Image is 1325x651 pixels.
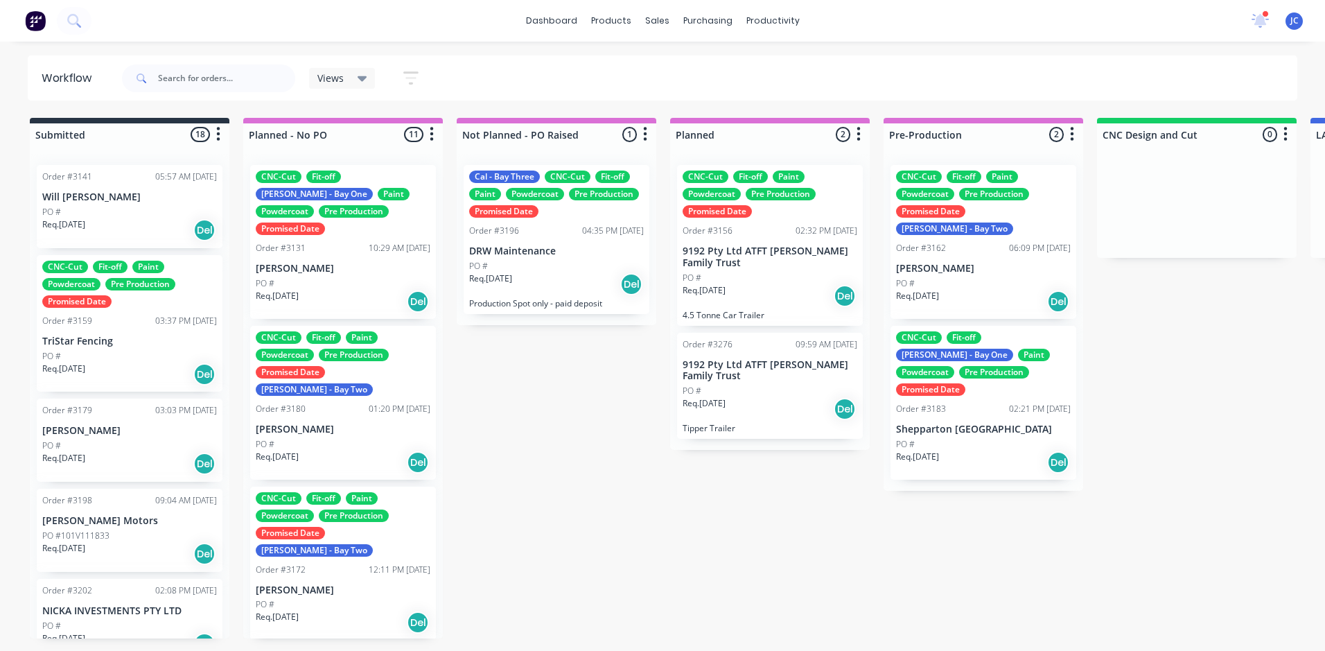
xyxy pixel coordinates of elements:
[42,70,98,87] div: Workflow
[683,188,741,200] div: Powdercoat
[947,331,981,344] div: Fit-off
[834,398,856,420] div: Del
[256,510,314,522] div: Powdercoat
[250,326,436,480] div: CNC-CutFit-offPaintPowdercoatPre ProductionPromised Date[PERSON_NAME] - Bay TwoOrder #318001:20 P...
[155,404,217,417] div: 03:03 PM [DATE]
[42,295,112,308] div: Promised Date
[256,223,325,235] div: Promised Date
[193,453,216,475] div: Del
[319,349,389,361] div: Pre Production
[256,544,373,557] div: [PERSON_NAME] - Bay Two
[42,605,217,617] p: NICKA INVESTMENTS PTY LTD
[469,225,519,237] div: Order #3196
[1290,15,1299,27] span: JC
[407,290,429,313] div: Del
[676,10,739,31] div: purchasing
[306,171,341,183] div: Fit-off
[683,272,701,284] p: PO #
[193,219,216,241] div: Del
[683,225,732,237] div: Order #3156
[896,277,915,290] p: PO #
[959,188,1029,200] div: Pre Production
[469,188,501,200] div: Paint
[896,383,965,396] div: Promised Date
[346,492,378,505] div: Paint
[986,171,1018,183] div: Paint
[256,438,274,451] p: PO #
[193,543,216,565] div: Del
[890,326,1076,480] div: CNC-CutFit-off[PERSON_NAME] - Bay OnePaintPowdercoatPre ProductionPromised DateOrder #318302:21 P...
[256,242,306,254] div: Order #3131
[369,564,430,576] div: 12:11 PM [DATE]
[132,261,164,273] div: Paint
[42,425,217,437] p: [PERSON_NAME]
[256,451,299,463] p: Req. [DATE]
[42,278,100,290] div: Powdercoat
[896,424,1071,435] p: Shepparton [GEOGRAPHIC_DATA]
[256,263,430,275] p: [PERSON_NAME]
[1018,349,1050,361] div: Paint
[1009,242,1071,254] div: 06:09 PM [DATE]
[369,242,430,254] div: 10:29 AM [DATE]
[683,171,728,183] div: CNC-Cut
[683,397,726,410] p: Req. [DATE]
[469,171,540,183] div: Cal - Bay Three
[42,440,61,452] p: PO #
[378,188,410,200] div: Paint
[256,188,373,200] div: [PERSON_NAME] - Bay One
[42,218,85,231] p: Req. [DATE]
[896,171,942,183] div: CNC-Cut
[155,584,217,597] div: 02:08 PM [DATE]
[37,399,222,482] div: Order #317903:03 PM [DATE][PERSON_NAME]PO #Req.[DATE]Del
[896,223,1013,235] div: [PERSON_NAME] - Bay Two
[947,171,981,183] div: Fit-off
[256,424,430,435] p: [PERSON_NAME]
[37,255,222,392] div: CNC-CutFit-offPaintPowdercoatPre ProductionPromised DateOrder #315903:37 PM [DATE]TriStar Fencing...
[545,171,590,183] div: CNC-Cut
[1047,451,1069,474] div: Del
[155,315,217,327] div: 03:37 PM [DATE]
[93,261,128,273] div: Fit-off
[256,290,299,302] p: Req. [DATE]
[584,10,638,31] div: products
[620,273,642,295] div: Del
[256,611,299,623] p: Req. [DATE]
[407,611,429,634] div: Del
[256,366,325,379] div: Promised Date
[773,171,805,183] div: Paint
[42,632,85,645] p: Req. [DATE]
[256,598,274,611] p: PO #
[683,385,701,397] p: PO #
[158,64,295,92] input: Search for orders...
[683,205,752,218] div: Promised Date
[469,245,644,257] p: DRW Maintenance
[155,494,217,507] div: 09:04 AM [DATE]
[683,245,857,269] p: 9192 Pty Ltd ATFT [PERSON_NAME] Family Trust
[683,359,857,383] p: 9192 Pty Ltd ATFT [PERSON_NAME] Family Trust
[464,165,649,314] div: Cal - Bay ThreeCNC-CutFit-offPaintPowdercoatPre ProductionPromised DateOrder #319604:35 PM [DATE]...
[42,584,92,597] div: Order #3202
[42,494,92,507] div: Order #3198
[42,206,61,218] p: PO #
[42,363,85,375] p: Req. [DATE]
[193,363,216,385] div: Del
[42,515,217,527] p: [PERSON_NAME] Motors
[319,510,389,522] div: Pre Production
[677,333,863,440] div: Order #327609:59 AM [DATE]9192 Pty Ltd ATFT [PERSON_NAME] Family TrustPO #Req.[DATE]DelTipper Tra...
[896,263,1071,275] p: [PERSON_NAME]
[519,10,584,31] a: dashboard
[890,165,1076,319] div: CNC-CutFit-offPaintPowdercoatPre ProductionPromised Date[PERSON_NAME] - Bay TwoOrder #316206:09 P...
[796,338,857,351] div: 09:59 AM [DATE]
[896,242,946,254] div: Order #3162
[346,331,378,344] div: Paint
[595,171,630,183] div: Fit-off
[105,278,175,290] div: Pre Production
[746,188,816,200] div: Pre Production
[796,225,857,237] div: 02:32 PM [DATE]
[256,331,301,344] div: CNC-Cut
[896,205,965,218] div: Promised Date
[739,10,807,31] div: productivity
[683,338,732,351] div: Order #3276
[1047,290,1069,313] div: Del
[256,403,306,415] div: Order #3180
